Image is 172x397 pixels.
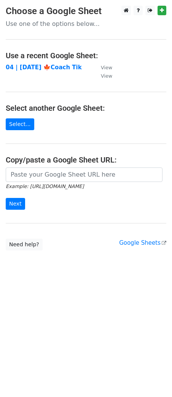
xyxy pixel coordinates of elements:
a: View [93,72,112,79]
small: View [101,73,112,79]
h3: Choose a Google Sheet [6,6,166,17]
input: Paste your Google Sheet URL here [6,167,162,182]
h4: Use a recent Google Sheet: [6,51,166,60]
small: Example: [URL][DOMAIN_NAME] [6,183,84,189]
a: 04 | [DATE] 🍁Coach Tik [6,64,82,71]
small: View [101,65,112,70]
p: Use one of the options below... [6,20,166,28]
a: View [93,64,112,71]
input: Next [6,198,25,210]
a: Need help? [6,239,43,250]
a: Google Sheets [119,239,166,246]
h4: Copy/paste a Google Sheet URL: [6,155,166,164]
a: Select... [6,118,34,130]
h4: Select another Google Sheet: [6,104,166,113]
